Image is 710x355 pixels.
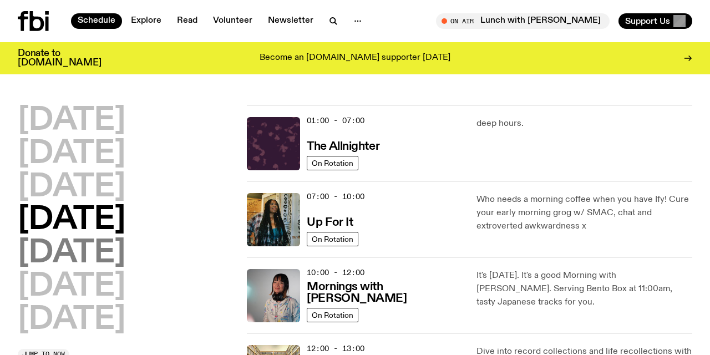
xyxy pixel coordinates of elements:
button: [DATE] [18,305,125,336]
h3: Donate to [DOMAIN_NAME] [18,49,102,68]
a: On Rotation [307,232,358,246]
a: Up For It [307,215,353,229]
button: On AirLunch with [PERSON_NAME] [436,13,610,29]
h3: Up For It [307,217,353,229]
img: Ify - a Brown Skin girl with black braided twists, looking up to the side with her tongue stickin... [247,193,300,246]
p: Who needs a morning coffee when you have Ify! Cure your early morning grog w/ SMAC, chat and extr... [476,193,692,233]
h3: Mornings with [PERSON_NAME] [307,281,463,305]
span: 12:00 - 13:00 [307,343,364,354]
p: deep hours. [476,117,692,130]
button: [DATE] [18,205,125,236]
button: [DATE] [18,172,125,203]
a: Schedule [71,13,122,29]
span: Support Us [625,16,670,26]
p: Become an [DOMAIN_NAME] supporter [DATE] [260,53,450,63]
a: The Allnighter [307,139,379,153]
span: On Rotation [312,235,353,243]
a: Volunteer [206,13,259,29]
span: 01:00 - 07:00 [307,115,364,126]
button: [DATE] [18,238,125,269]
button: [DATE] [18,271,125,302]
span: 10:00 - 12:00 [307,267,364,278]
button: [DATE] [18,105,125,136]
a: Mornings with [PERSON_NAME] [307,279,463,305]
span: 07:00 - 10:00 [307,191,364,202]
a: Read [170,13,204,29]
a: On Rotation [307,308,358,322]
img: Kana Frazer is smiling at the camera with her head tilted slightly to her left. She wears big bla... [247,269,300,322]
a: Newsletter [261,13,320,29]
p: It's [DATE]. It's a good Morning with [PERSON_NAME]. Serving Bento Box at 11:00am, tasty Japanese... [476,269,692,309]
button: [DATE] [18,139,125,170]
button: Support Us [618,13,692,29]
a: Explore [124,13,168,29]
span: On Rotation [312,159,353,167]
h3: The Allnighter [307,141,379,153]
a: On Rotation [307,156,358,170]
span: On Rotation [312,311,353,319]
